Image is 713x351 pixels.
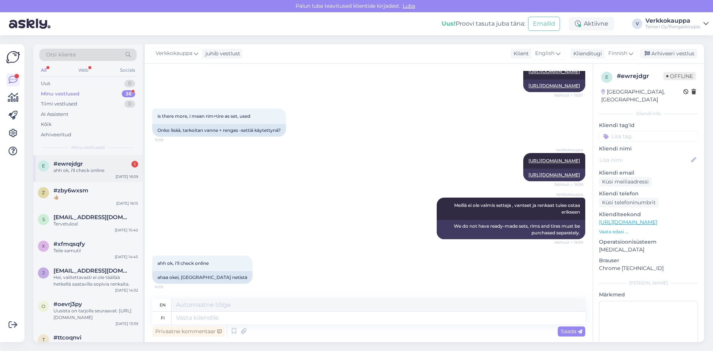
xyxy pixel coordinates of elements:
span: Nähtud ✓ 16:59 [554,240,583,245]
div: Proovi tasuta juba täna: [442,19,525,28]
div: Onko lisää, tarkoitan vanne + rengas -settiä käytettynä? [152,124,286,137]
div: Hei, valitettavasti ei ole täällää hetkellä saatavilla sopivia renkaita. [53,274,138,287]
div: [DATE] 15:40 [115,227,138,233]
div: # ewrejdgr [617,72,663,81]
div: 👍🏼 [53,194,138,201]
p: Operatsioonisüsteem [599,238,698,246]
div: Verkkokauppa [645,18,700,24]
div: Privaatne kommentaar [152,326,225,337]
span: o [42,303,45,309]
span: x [42,243,45,249]
div: Socials [118,65,137,75]
span: is there more, i mean rim+tire as set, used [157,113,250,119]
span: Nähtud ✓ 16:58 [554,182,583,187]
span: z [42,190,45,195]
span: t [42,337,45,342]
div: Teinari Oy/Rengaskirppis [645,24,700,30]
div: Teile samuti! [53,247,138,254]
div: Uusista on tarjolla seuraavat: [URL][DOMAIN_NAME] [53,308,138,321]
span: e [605,74,608,80]
div: Minu vestlused [41,90,79,98]
div: Arhiveeritud [41,131,71,139]
input: Lisa tag [599,131,698,142]
span: e [42,163,45,169]
div: 1 [131,161,138,168]
div: Uus [41,80,50,87]
span: Saada [561,328,582,335]
a: [URL][DOMAIN_NAME] [528,69,580,74]
div: en [160,299,166,311]
span: saturak@hotmail.com [53,214,131,221]
span: juha.vennola@gmail.com [53,267,131,274]
div: All [39,65,48,75]
div: [DATE] 16:15 [116,201,138,206]
span: Otsi kliente [46,51,76,59]
div: Tervetuloa! [53,221,138,227]
a: VerkkokauppaTeinari Oy/Rengaskirppis [645,18,709,30]
span: Verkkokauppa [555,147,583,153]
div: [DATE] 16:59 [115,174,138,179]
div: V [632,19,642,29]
button: Emailid [528,17,560,31]
div: Klienditugi [570,50,602,58]
span: Finnish [608,49,627,58]
div: Web [77,65,90,75]
div: 0 [124,80,135,87]
p: Brauser [599,257,698,264]
span: s [42,217,45,222]
span: #xfmqsqfy [53,241,85,247]
div: 0 [124,100,135,108]
div: fi [161,312,165,324]
div: [DATE] 14:45 [115,254,138,260]
input: Lisa nimi [599,156,690,164]
a: [URL][DOMAIN_NAME] [528,158,580,163]
div: Aktiivne [569,17,614,30]
div: juhib vestlust [202,50,240,58]
div: Kõik [41,121,52,128]
span: #ttcoqnvi [53,334,81,341]
span: 16:58 [154,137,182,143]
span: ahh ok, i'll check online [157,260,209,266]
p: Kliendi telefon [599,190,698,198]
span: Minu vestlused [71,144,105,151]
p: Märkmed [599,291,698,299]
div: [DATE] 14:32 [115,287,138,293]
span: Verkkokauppa [555,192,583,197]
a: [URL][DOMAIN_NAME] [528,83,580,88]
div: 36 [122,90,135,98]
div: [DATE] 13:39 [115,321,138,326]
p: Chrome [TECHNICAL_ID] [599,264,698,272]
b: Uus! [442,20,456,27]
div: Küsi meiliaadressi [599,177,652,187]
span: j [42,270,45,276]
span: Meillä ei ole valmis setteja , vanteet ja renkaat tulee ostaa erikseen [454,202,581,215]
div: Kliendi info [599,110,698,117]
span: Luba [400,3,417,9]
p: Kliendi email [599,169,698,177]
div: Arhiveeri vestlus [640,49,697,59]
p: Kliendi nimi [599,145,698,153]
div: Tiimi vestlused [41,100,77,108]
div: Klient [511,50,529,58]
div: Hei, saisinko auton rek nr? [53,341,138,348]
p: Kliendi tag'id [599,121,698,129]
p: [MEDICAL_DATA] [599,246,698,254]
div: Küsi telefoninumbrit [599,198,659,208]
div: [PERSON_NAME] [599,280,698,286]
span: Nähtud ✓ 16:57 [554,92,583,98]
span: 16:59 [154,284,182,290]
span: #zby6wxsm [53,187,88,194]
div: ahaa okei, [GEOGRAPHIC_DATA] netistä [152,271,253,284]
div: AI Assistent [41,111,68,118]
span: #oevrj3py [53,301,82,308]
div: [GEOGRAPHIC_DATA], [GEOGRAPHIC_DATA] [601,88,683,104]
span: English [535,49,554,58]
div: ahh ok, i'll check online [53,167,138,174]
p: Vaata edasi ... [599,228,698,235]
img: Askly Logo [6,50,20,64]
p: Klienditeekond [599,211,698,218]
a: [URL][DOMAIN_NAME] [528,172,580,178]
span: #ewrejdgr [53,160,83,167]
div: We do not have ready-made sets, rims and tires must be purchased separately. [437,220,585,239]
a: [URL][DOMAIN_NAME] [599,219,657,225]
